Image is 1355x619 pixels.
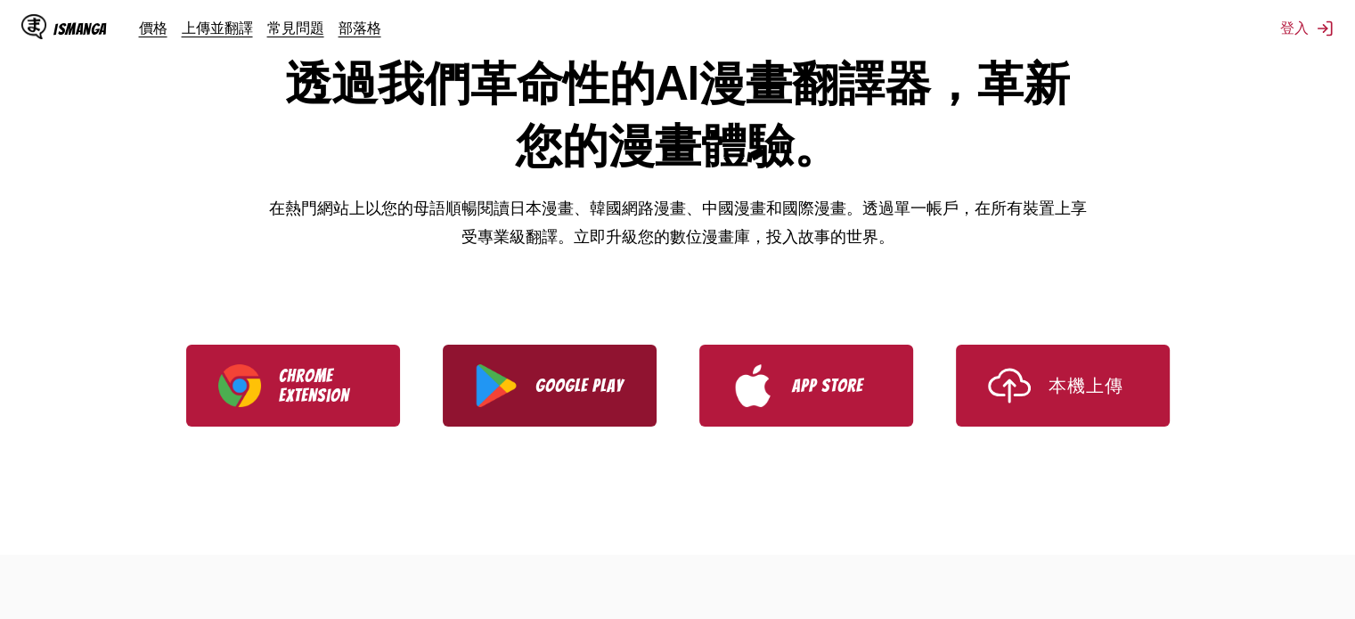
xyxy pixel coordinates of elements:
[267,19,324,37] a: 常見問題
[182,19,253,37] a: 上傳並翻譯
[699,345,913,427] a: Download IsManga from App Store
[218,364,261,407] img: Chrome logo
[53,20,107,37] div: IsManga
[268,53,1088,178] h1: 透過我們革命性的AI漫畫翻譯器，革新您的漫畫體驗。
[21,14,46,39] img: IsManga Logo
[186,345,400,427] a: Download IsManga Chrome Extension
[956,345,1170,427] a: Use IsManga Local Uploader
[1049,374,1138,398] p: 本機上傳
[535,376,624,395] p: Google Play
[443,345,657,427] a: Download IsManga from Google Play
[1280,19,1334,38] button: 登入
[792,376,881,395] p: App Store
[731,364,774,407] img: App Store logo
[1316,20,1334,37] img: Sign out
[339,19,381,37] a: 部落格
[268,194,1088,250] p: 在熱門網站上以您的母語順暢閱讀日本漫畫、韓國網路漫畫、中國漫畫和國際漫畫。透過單一帳戶，在所有裝置上享受專業級翻譯。立即升級您的數位漫畫庫，投入故事的世界。
[475,364,518,407] img: Google Play logo
[988,364,1031,407] img: Upload icon
[139,19,167,37] a: 價格
[279,366,368,405] p: Chrome Extension
[21,14,139,43] a: IsManga LogoIsManga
